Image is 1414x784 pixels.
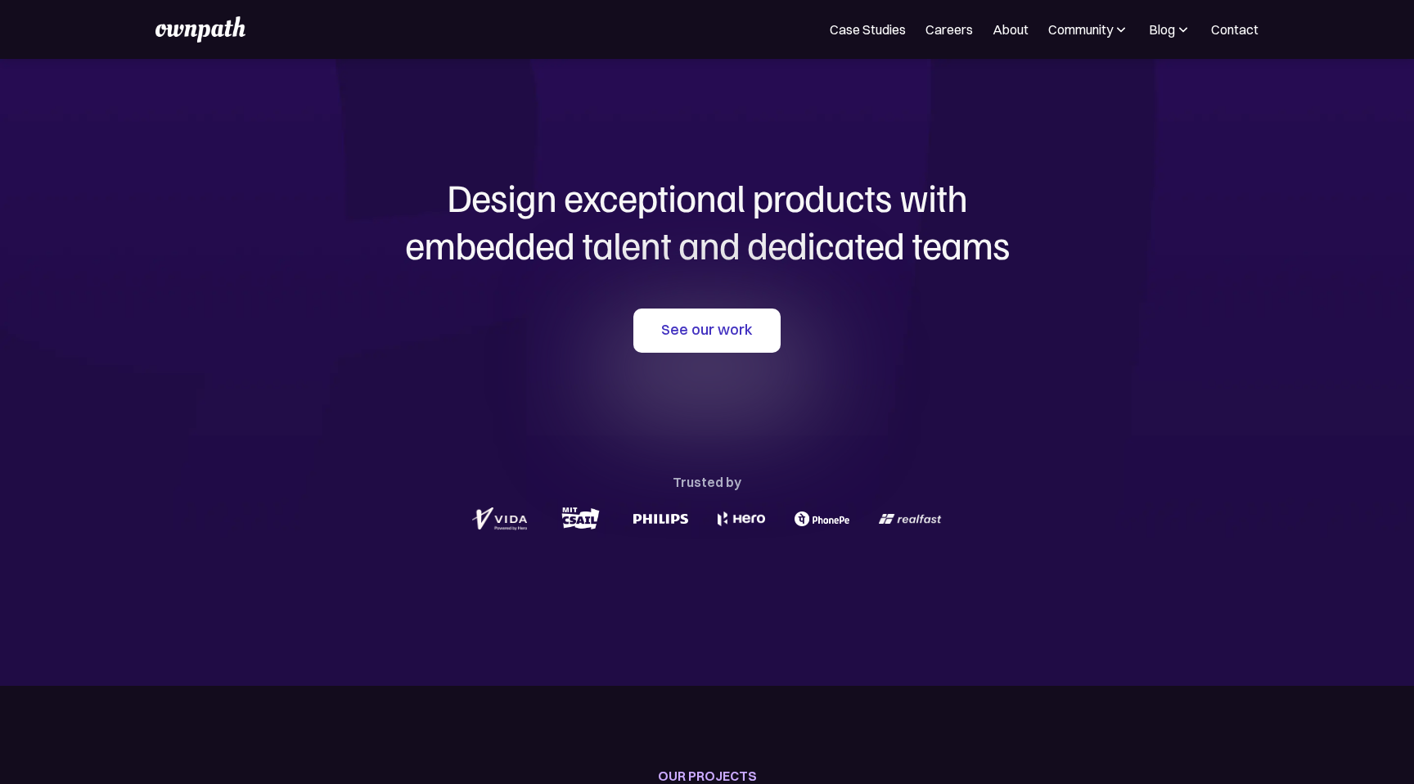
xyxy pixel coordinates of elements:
[1149,20,1191,39] div: Blog
[1048,20,1113,39] div: Community
[993,20,1029,39] a: About
[1149,20,1175,39] div: Blog
[673,471,741,493] div: Trusted by
[1211,20,1259,39] a: Contact
[830,20,906,39] a: Case Studies
[925,20,973,39] a: Careers
[633,309,781,353] a: See our work
[1048,20,1129,39] div: Community
[314,173,1100,268] h1: Design exceptional products with embedded talent and dedicated teams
